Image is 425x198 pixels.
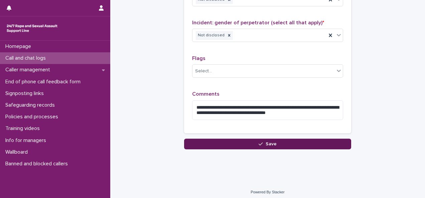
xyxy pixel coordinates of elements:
p: Signposting links [3,90,49,97]
p: Banned and blocked callers [3,161,73,167]
p: Call and chat logs [3,55,51,61]
div: Not disclosed [196,31,226,40]
button: Save [184,139,351,149]
span: Comments [192,91,220,97]
img: rhQMoQhaT3yELyF149Cw [5,22,59,35]
span: Incident: gender of perpetrator (select all that apply) [192,20,324,25]
p: Wallboard [3,149,33,155]
p: Homepage [3,43,36,50]
p: End of phone call feedback form [3,79,86,85]
span: Flags [192,56,205,61]
p: Policies and processes [3,114,63,120]
a: Powered By Stacker [251,190,284,194]
p: Caller management [3,67,55,73]
div: Select... [195,68,212,75]
p: Info for managers [3,137,51,144]
p: Training videos [3,125,45,132]
span: Save [266,142,277,146]
p: Safeguarding records [3,102,60,108]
